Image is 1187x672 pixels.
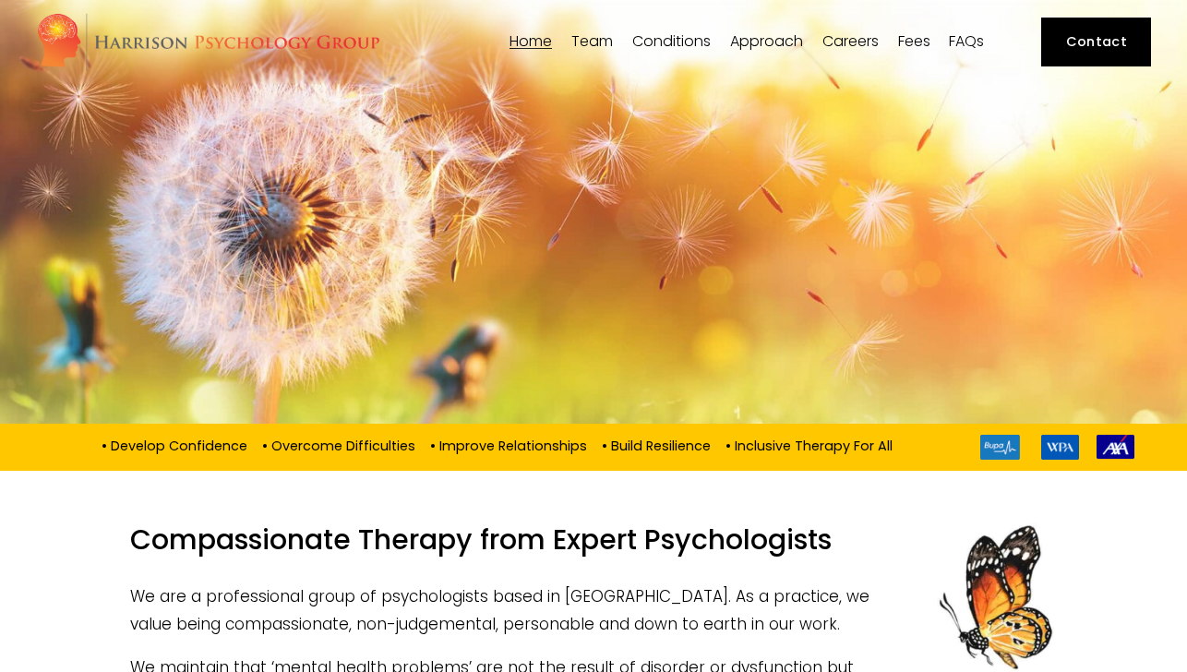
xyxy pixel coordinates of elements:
[730,34,803,49] span: Approach
[730,33,803,51] a: folder dropdown
[130,522,1056,568] h1: Compassionate Therapy from Expert Psychologists
[632,34,711,49] span: Conditions
[53,435,949,455] p: • Develop Confidence • Overcome Difficulties • Improve Relationships • Build Resilience • Inclusi...
[130,582,1056,639] p: We are a professional group of psychologists based in [GEOGRAPHIC_DATA]. As a practice, we value ...
[510,33,552,51] a: Home
[571,34,613,49] span: Team
[632,33,711,51] a: folder dropdown
[36,12,380,72] img: Harrison Psychology Group
[571,33,613,51] a: folder dropdown
[822,33,879,51] a: Careers
[949,33,984,51] a: FAQs
[1041,18,1151,66] a: Contact
[898,33,930,51] a: Fees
